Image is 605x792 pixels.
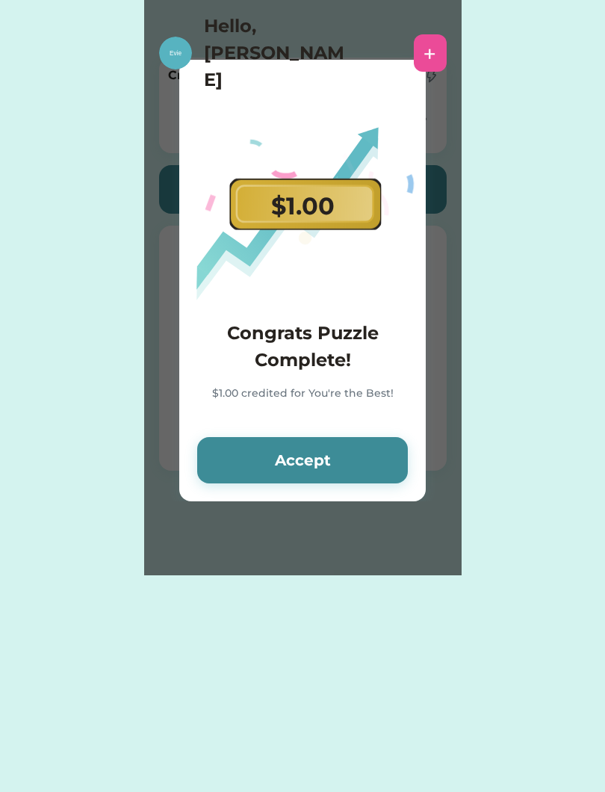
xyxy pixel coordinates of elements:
h4: Hello, [PERSON_NAME] [204,13,353,93]
h4: Congrats Puzzle Complete! [197,320,408,374]
button: Accept [197,437,408,483]
div: $1.00 [271,188,335,224]
div: + [423,42,436,64]
div: $1.00 credited for You're the Best! [197,386,408,419]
